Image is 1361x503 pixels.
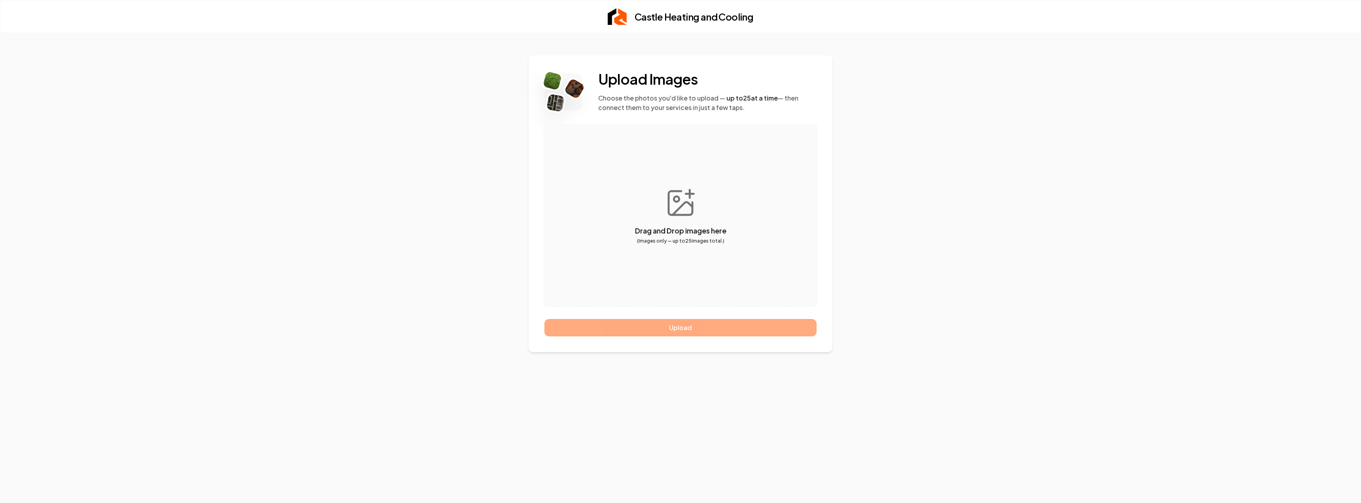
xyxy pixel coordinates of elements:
[598,93,817,112] p: Choose the photos you'd like to upload — — then connect them to your services in just a few taps.
[564,78,586,99] img: Rebolt Logo
[608,8,627,25] img: Rebolt Logo
[598,71,817,87] h2: Upload Images
[726,94,778,102] span: up to 25 at a time
[546,93,565,112] img: Rebolt Logo
[543,71,562,90] img: Rebolt Logo
[635,10,753,23] h2: Castle Heating and Cooling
